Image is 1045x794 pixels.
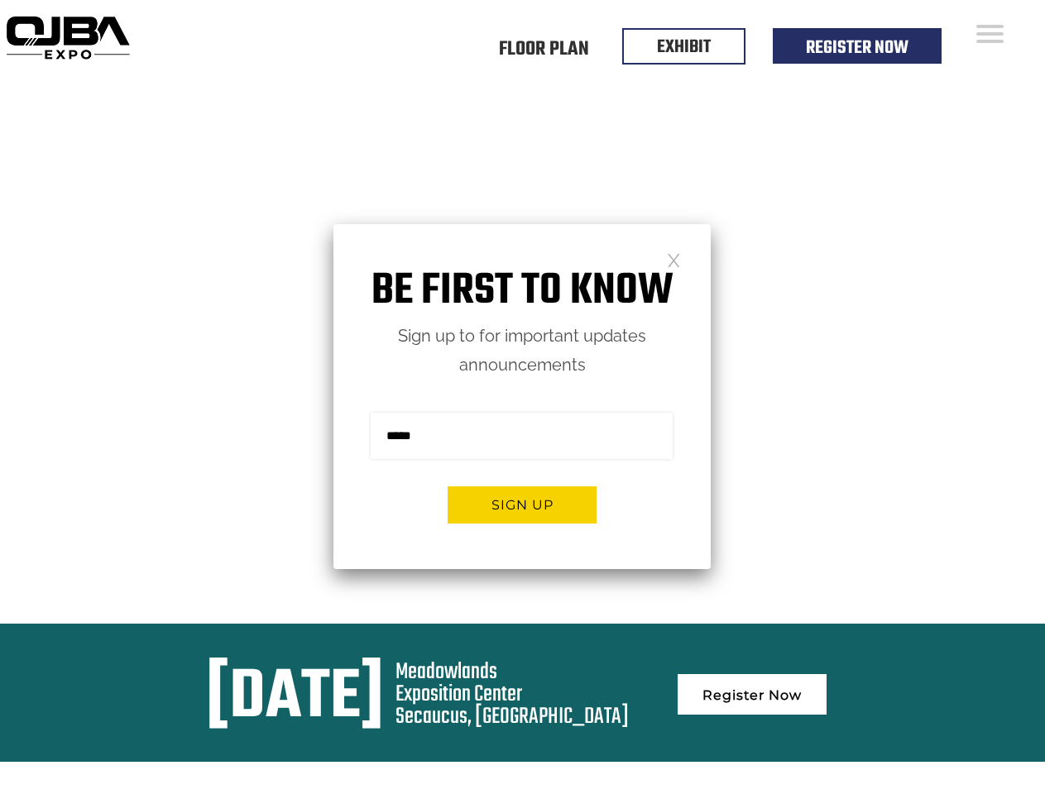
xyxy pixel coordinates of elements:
[448,486,597,524] button: Sign up
[206,661,384,737] div: [DATE]
[667,252,681,266] a: Close
[333,265,711,318] h1: Be first to know
[395,661,629,728] div: Meadowlands Exposition Center Secaucus, [GEOGRAPHIC_DATA]
[657,33,711,61] a: EXHIBIT
[333,322,711,380] p: Sign up to for important updates announcements
[806,34,908,62] a: Register Now
[678,674,827,715] a: Register Now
